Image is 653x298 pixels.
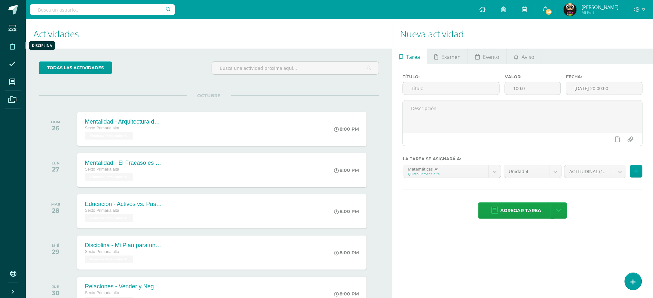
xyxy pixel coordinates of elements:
[501,203,542,219] span: Agregar tarea
[400,19,645,49] h1: Nueva actividad
[442,49,461,65] span: Examen
[30,4,175,15] input: Busca un usuario...
[334,209,359,214] div: 8:00 PM
[85,167,119,172] span: Sexto Primaria alta
[212,62,379,74] input: Busca una actividad próxima aquí...
[85,249,119,254] span: Sexto Primaria alta
[51,202,60,207] div: MAR
[51,207,60,214] div: 28
[403,74,500,79] label: Título:
[85,118,162,125] div: Mentalidad - Arquitectura de Mi Destino
[34,19,384,49] h1: Actividades
[85,173,133,181] span: Finanzas Personales 'U'
[408,165,484,172] div: Matemáticas 'A'
[52,165,60,173] div: 27
[187,93,231,98] span: OCTUBRE
[408,172,484,176] div: Quinto Primaria alta
[85,126,119,130] span: Sexto Primaria alta
[392,49,427,64] a: Tarea
[403,165,501,178] a: Matemáticas 'A'Quinto Primaria alta
[85,132,133,140] span: Finanzas Personales 'U'
[85,242,162,249] div: Disciplina - Mi Plan para una Meta
[52,289,60,297] div: 30
[85,160,162,166] div: Mentalidad - El Fracaso es mi Maestro
[52,243,59,248] div: MIÉ
[85,214,133,222] span: Finanzas Personales 'U'
[52,284,60,289] div: JUE
[468,49,506,64] a: Evento
[483,49,500,65] span: Evento
[565,165,626,178] a: ACTITUDINAL (10.0pts)
[334,126,359,132] div: 8:00 PM
[85,291,119,295] span: Sexto Primaria alta
[403,156,643,161] label: La tarea se asignará a:
[581,10,619,15] span: Mi Perfil
[564,3,577,16] img: 541e079f71986267fcc673c356566b4f.png
[545,8,552,15] span: 48
[334,167,359,173] div: 8:00 PM
[51,124,60,132] div: 26
[403,82,499,95] input: Título
[52,161,60,165] div: LUN
[51,120,60,124] div: DOM
[566,74,643,79] label: Fecha:
[504,165,562,178] a: Unidad 4
[52,248,59,256] div: 29
[427,49,468,64] a: Examen
[505,74,561,79] label: Valor:
[505,82,561,95] input: Puntos máximos
[509,165,544,178] span: Unidad 4
[522,49,534,65] span: Aviso
[407,49,420,65] span: Tarea
[570,165,609,178] span: ACTITUDINAL (10.0pts)
[507,49,542,64] a: Aviso
[39,61,112,74] a: todas las Actividades
[334,291,359,297] div: 8:00 PM
[566,82,642,95] input: Fecha de entrega
[334,250,359,256] div: 8:00 PM
[85,201,162,208] div: Educación - Activos vs. Pasivos: El Juego
[85,208,119,213] span: Sexto Primaria alta
[85,283,162,290] div: Relaciones - Vender y Negociar
[581,4,619,10] span: [PERSON_NAME]
[85,256,133,263] span: Finanzas Personales 'U'
[32,43,52,48] div: Disciplina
